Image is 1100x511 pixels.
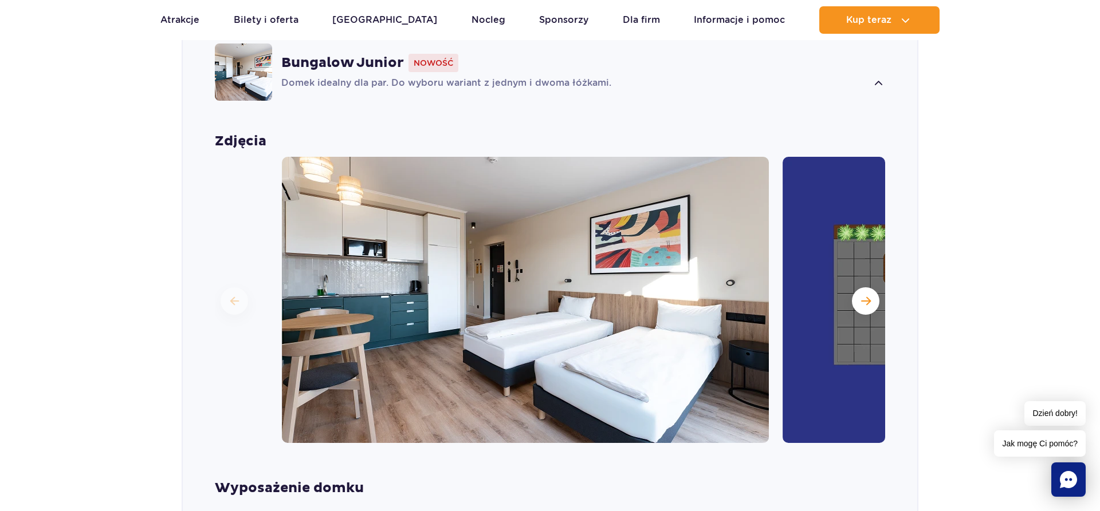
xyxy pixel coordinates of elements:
[215,133,885,150] strong: Zdjęcia
[281,77,867,90] p: Domek idealny dla par. Do wyboru wariant z jednym i dwoma łóżkami.
[408,54,458,72] span: Nowość
[694,6,785,34] a: Informacje i pomoc
[846,15,891,25] span: Kup teraz
[539,6,588,34] a: Sponsorzy
[994,430,1086,457] span: Jak mogę Ci pomóc?
[332,6,437,34] a: [GEOGRAPHIC_DATA]
[281,54,404,72] strong: Bungalow Junior
[852,287,879,315] button: Następny slajd
[819,6,940,34] button: Kup teraz
[234,6,298,34] a: Bilety i oferta
[160,6,199,34] a: Atrakcje
[1051,462,1086,497] div: Chat
[623,6,660,34] a: Dla firm
[215,480,885,497] strong: Wyposażenie domku
[1024,401,1086,426] span: Dzień dobry!
[472,6,505,34] a: Nocleg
